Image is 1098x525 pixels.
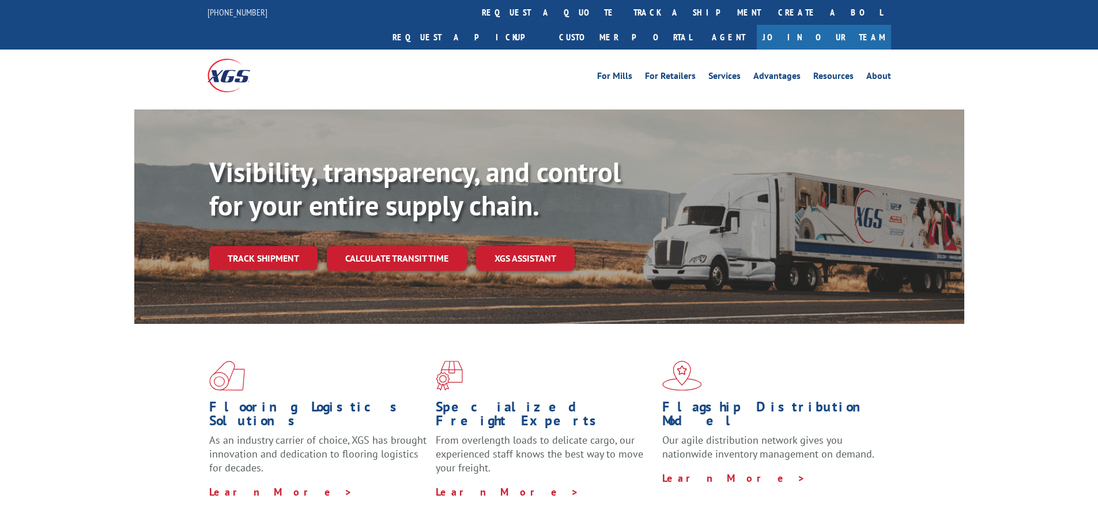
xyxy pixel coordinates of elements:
span: As an industry carrier of choice, XGS has brought innovation and dedication to flooring logistics... [209,433,427,474]
img: xgs-icon-flagship-distribution-model-red [662,361,702,391]
a: XGS ASSISTANT [476,246,575,271]
img: xgs-icon-focused-on-flooring-red [436,361,463,391]
a: Agent [700,25,757,50]
a: Advantages [753,71,801,84]
a: Resources [813,71,854,84]
a: Join Our Team [757,25,891,50]
p: From overlength loads to delicate cargo, our experienced staff knows the best way to move your fr... [436,433,654,485]
a: Request a pickup [384,25,550,50]
img: xgs-icon-total-supply-chain-intelligence-red [209,361,245,391]
b: Visibility, transparency, and control for your entire supply chain. [209,154,621,223]
a: For Retailers [645,71,696,84]
a: Customer Portal [550,25,700,50]
h1: Specialized Freight Experts [436,400,654,433]
a: About [866,71,891,84]
a: Services [708,71,741,84]
a: Track shipment [209,246,318,270]
a: Learn More > [436,485,579,498]
h1: Flagship Distribution Model [662,400,880,433]
a: For Mills [597,71,632,84]
a: Learn More > [209,485,353,498]
a: Learn More > [662,471,806,485]
a: [PHONE_NUMBER] [207,6,267,18]
span: Our agile distribution network gives you nationwide inventory management on demand. [662,433,874,460]
a: Calculate transit time [327,246,467,271]
h1: Flooring Logistics Solutions [209,400,427,433]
